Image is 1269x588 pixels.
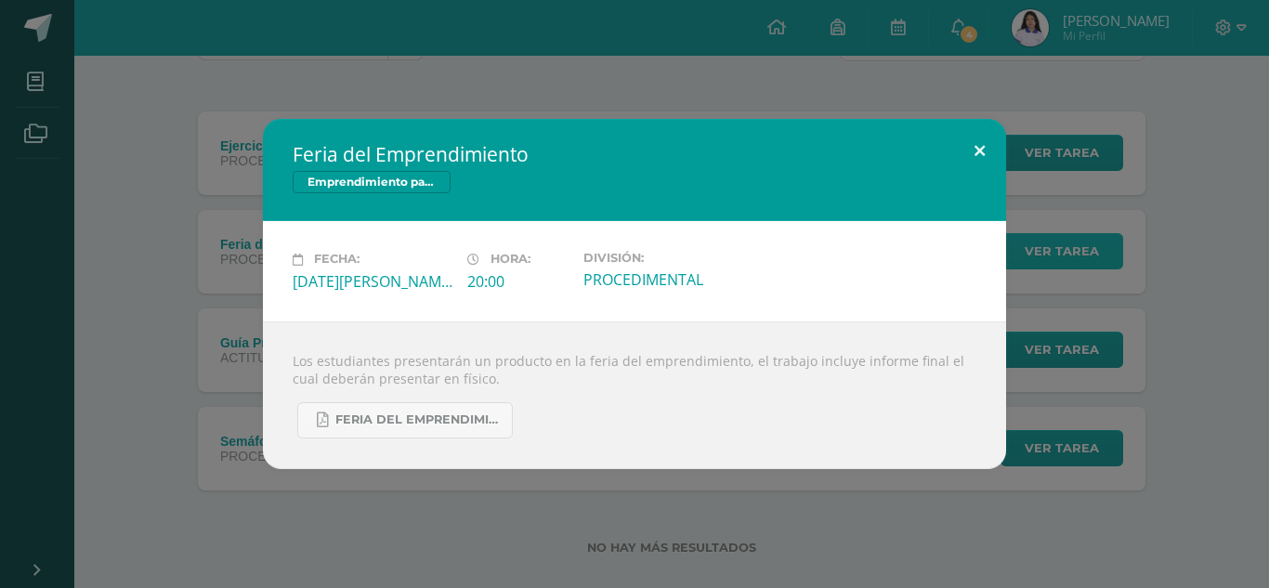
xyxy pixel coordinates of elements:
[583,251,743,265] label: División:
[953,119,1006,182] button: Close (Esc)
[335,412,503,427] span: FERIA DEL EMPRENDIMIENTO.pdf
[467,271,569,292] div: 20:00
[293,141,976,167] h2: Feria del Emprendimiento
[583,269,743,290] div: PROCEDIMENTAL
[263,321,1006,469] div: Los estudiantes presentarán un producto en la feria del emprendimiento, el trabajo incluye inform...
[293,171,451,193] span: Emprendimiento para la Productividad
[491,253,530,267] span: Hora:
[297,402,513,438] a: FERIA DEL EMPRENDIMIENTO.pdf
[293,271,452,292] div: [DATE][PERSON_NAME]
[314,253,360,267] span: Fecha:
